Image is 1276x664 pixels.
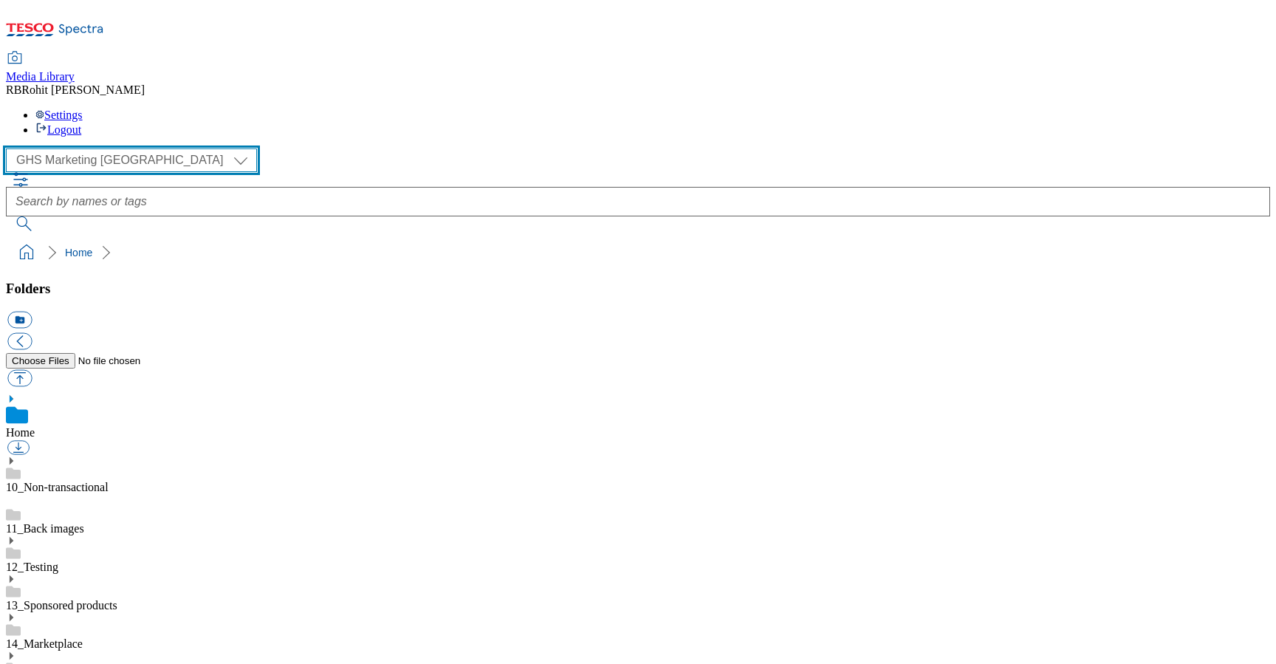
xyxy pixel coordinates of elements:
[65,247,92,259] a: Home
[21,83,145,96] span: Rohit [PERSON_NAME]
[6,83,21,96] span: RB
[6,187,1270,216] input: Search by names or tags
[6,522,84,535] a: 11_Back images
[6,239,1270,267] nav: breadcrumb
[6,561,58,573] a: 12_Testing
[6,481,109,493] a: 10_Non-transactional
[15,241,38,264] a: home
[35,109,83,121] a: Settings
[6,52,75,83] a: Media Library
[6,426,35,439] a: Home
[6,599,117,612] a: 13_Sponsored products
[6,637,83,650] a: 14_Marketplace
[6,70,75,83] span: Media Library
[6,281,1270,297] h3: Folders
[35,123,81,136] a: Logout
